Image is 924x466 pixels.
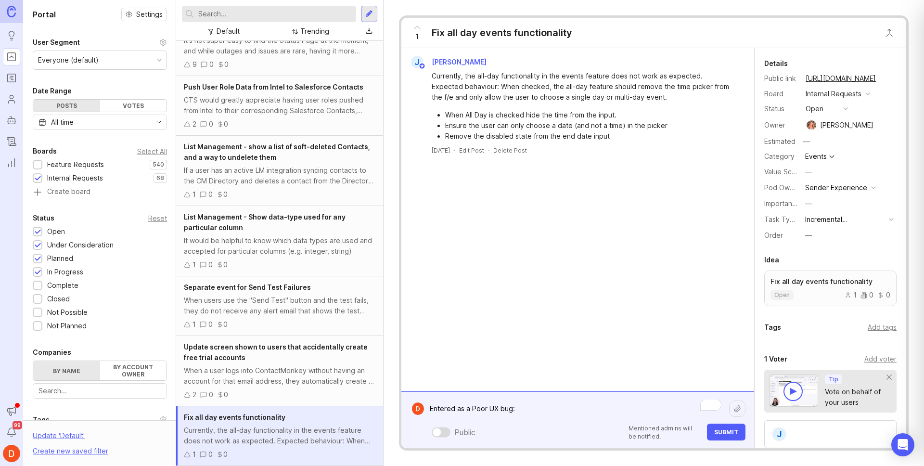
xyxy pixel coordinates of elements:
div: 0 [209,59,214,70]
div: [PERSON_NAME] [820,120,873,130]
li: When All Day is checked hide the time from the input. [445,110,735,120]
div: Default [217,26,240,37]
div: 2 [192,119,196,129]
a: Ideas [3,27,20,44]
div: 1 [192,259,196,270]
a: [DATE] [432,146,450,155]
div: Idea [764,254,779,266]
div: 0 [223,259,228,270]
a: Reporting [3,154,20,171]
div: 9 [192,59,197,70]
div: CTS would greatly appreciate having user roles pushed from Intel to their corresponding Salesforc... [184,95,375,116]
img: Daniel G [411,402,424,415]
div: Boards [33,145,57,157]
div: Reset [148,216,167,221]
div: 0 [224,59,229,70]
div: 0 [224,119,228,129]
span: List Management - show a list of soft-deleted Contacts, and a way to undelete them [184,142,370,161]
img: video-thumbnail-vote-d41b83416815613422e2ca741bf692cc.jpg [769,375,818,407]
button: Settings [121,8,167,21]
div: J [771,427,787,442]
li: Ensure the user can only choose a date (and not a time) in the picker [445,120,735,131]
div: — [805,167,812,177]
div: Currently, the all-day functionality in the events feature does not work as expected. Expected be... [184,425,375,446]
div: Add tags [868,322,897,333]
span: 99 [13,421,22,429]
div: Feature Requests [47,159,104,170]
label: Value Scale [764,168,801,176]
button: Notifications [3,424,20,441]
div: Tags [33,414,50,426]
div: Open Intercom Messenger [891,433,914,456]
textarea: Entered as a Poor UX bug: [424,400,729,418]
div: open [806,104,823,114]
div: Date Range [33,85,72,97]
div: Fix all day events functionality [432,26,572,39]
div: Incremental Enhancement [805,214,885,225]
div: Closed [47,294,70,304]
a: List Management - show a list of soft-deleted Contacts, and a way to undelete themIf a user has a... [176,136,383,206]
p: 540 [153,161,164,168]
div: It would be helpful to know which data types are used and accepted for particular columns (e.g. i... [184,235,375,257]
div: Status [764,104,798,114]
span: 1 [415,31,419,42]
label: Pod Ownership [764,183,813,192]
a: Create board [33,188,167,197]
div: 0 [208,319,213,330]
div: User Segment [33,37,80,48]
div: Planned [47,253,73,264]
div: 1 [192,449,196,460]
div: 1 [192,319,196,330]
div: When a user logs into ContactMonkey without having an account for that email address, they automa... [184,365,375,387]
label: Task Type [764,215,798,223]
div: Open [47,226,65,237]
button: Close button [880,23,899,42]
a: Portal [3,48,20,65]
div: Public link [764,73,798,84]
div: — [805,230,812,241]
span: [PERSON_NAME] [432,58,487,66]
div: Estimated [764,138,796,145]
div: Not Possible [47,307,88,318]
div: 2 [192,389,196,400]
div: 1 Voter [764,353,787,365]
a: Roadmaps [3,69,20,87]
div: Currently, the all-day functionality in the events feature does not work as expected. Expected be... [432,71,735,103]
div: Update ' Default ' [33,430,85,446]
input: Search... [38,386,161,396]
a: [URL][DOMAIN_NAME] [803,72,879,85]
input: Search... [198,9,352,19]
div: 0 [223,189,228,200]
div: It's not super easy to find the Status Page at the moment, and while outages and issues are rare,... [184,35,375,56]
div: Complete [47,280,78,291]
div: Not Planned [47,321,87,331]
div: Tags [764,322,781,333]
a: Separate event for Send Test FailuresWhen users use the "Send Test" button and the test fails, th... [176,276,383,336]
div: Board [764,89,798,99]
p: Mentioned admins will be notified. [629,424,701,440]
p: 68 [156,174,164,182]
a: J[PERSON_NAME] [405,56,494,68]
div: Delete Post [493,146,527,155]
span: Update screen shown to users that accidentally create free trial accounts [184,343,368,362]
div: Select All [137,149,167,154]
svg: toggle icon [151,118,167,126]
img: member badge [418,63,425,70]
div: J [411,56,423,68]
div: Events [805,153,827,160]
div: Category [764,151,798,162]
span: Settings [136,10,163,19]
a: Autopilot [3,112,20,129]
a: Push User Role Data from Intel to Salesforce ContactsCTS would greatly appreciate having user rol... [176,76,383,136]
div: Create new saved filter [33,446,108,456]
img: Daniel G [3,445,20,462]
div: · [488,146,489,155]
div: Trending [300,26,329,37]
div: 0 [208,259,213,270]
div: When users use the "Send Test" button and the test fails, they do not receive any alert email tha... [184,295,375,316]
div: 0 [223,449,228,460]
div: 1 [845,292,857,298]
div: Owner [764,120,798,130]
